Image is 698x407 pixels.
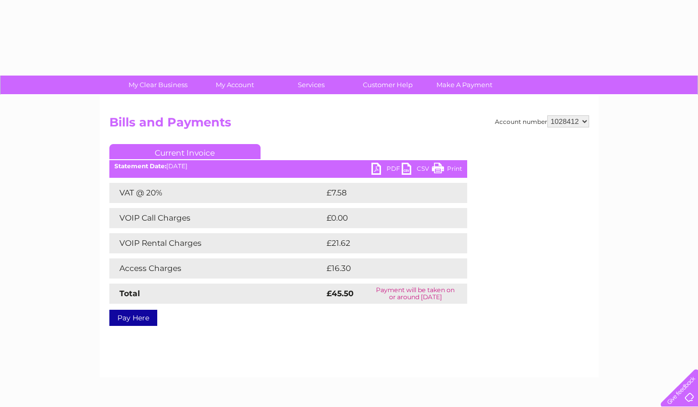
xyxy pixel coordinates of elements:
strong: Total [119,289,140,298]
a: Pay Here [109,310,157,326]
div: Account number [495,115,589,127]
a: Print [432,163,462,177]
td: VOIP Rental Charges [109,233,324,253]
a: Make A Payment [423,76,506,94]
a: My Account [193,76,276,94]
td: VAT @ 20% [109,183,324,203]
a: CSV [402,163,432,177]
div: [DATE] [109,163,467,170]
td: Access Charges [109,258,324,279]
a: My Clear Business [116,76,200,94]
td: Payment will be taken on or around [DATE] [364,284,467,304]
td: £7.58 [324,183,443,203]
h2: Bills and Payments [109,115,589,134]
a: Services [270,76,353,94]
td: VOIP Call Charges [109,208,324,228]
td: £21.62 [324,233,446,253]
b: Statement Date: [114,162,166,170]
td: £0.00 [324,208,444,228]
a: Customer Help [346,76,429,94]
a: PDF [371,163,402,177]
strong: £45.50 [327,289,354,298]
td: £16.30 [324,258,446,279]
a: Current Invoice [109,144,261,159]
